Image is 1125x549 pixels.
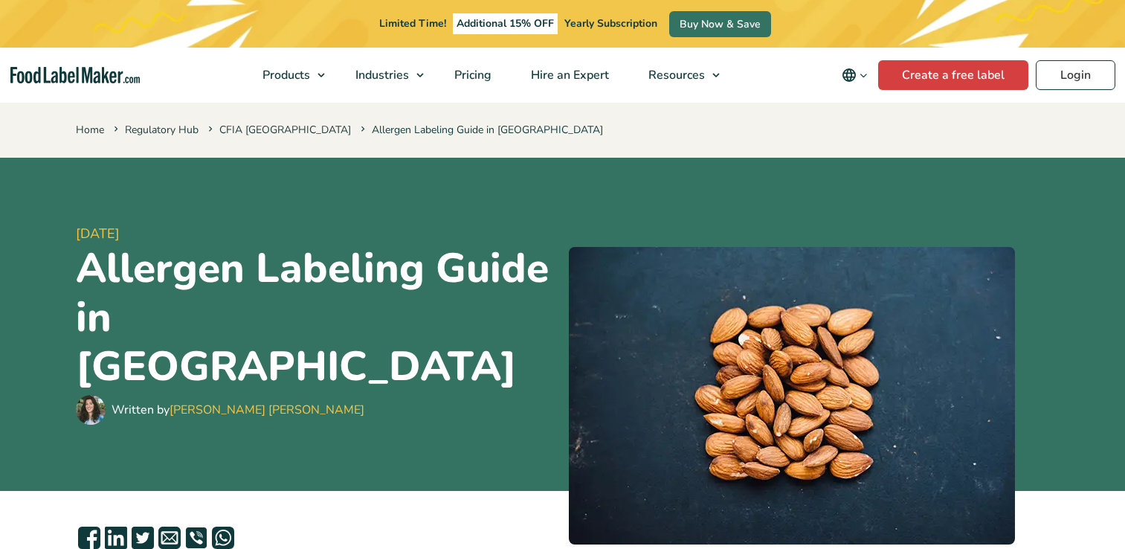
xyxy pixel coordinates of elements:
a: Resources [629,48,727,103]
img: Maria Abi Hanna - Food Label Maker [76,395,106,425]
a: [PERSON_NAME] [PERSON_NAME] [170,402,364,418]
span: [DATE] [76,224,557,244]
span: Allergen Labeling Guide in [GEOGRAPHIC_DATA] [358,123,603,137]
span: Additional 15% OFF [453,13,558,34]
a: Buy Now & Save [669,11,771,37]
div: Written by [112,401,364,419]
a: Regulatory Hub [125,123,199,137]
a: Create a free label [878,60,1028,90]
span: Yearly Subscription [564,16,657,30]
a: Food Label Maker homepage [10,67,140,84]
a: Pricing [435,48,508,103]
h1: Allergen Labeling Guide in [GEOGRAPHIC_DATA] [76,244,557,391]
a: Hire an Expert [512,48,625,103]
span: Industries [351,67,410,83]
a: Products [243,48,332,103]
a: CFIA [GEOGRAPHIC_DATA] [219,123,351,137]
a: Login [1036,60,1115,90]
span: Resources [644,67,706,83]
button: Change language [831,60,878,90]
a: Home [76,123,104,137]
span: Hire an Expert [526,67,610,83]
a: Industries [336,48,431,103]
span: Limited Time! [379,16,446,30]
span: Products [258,67,312,83]
span: Pricing [450,67,493,83]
